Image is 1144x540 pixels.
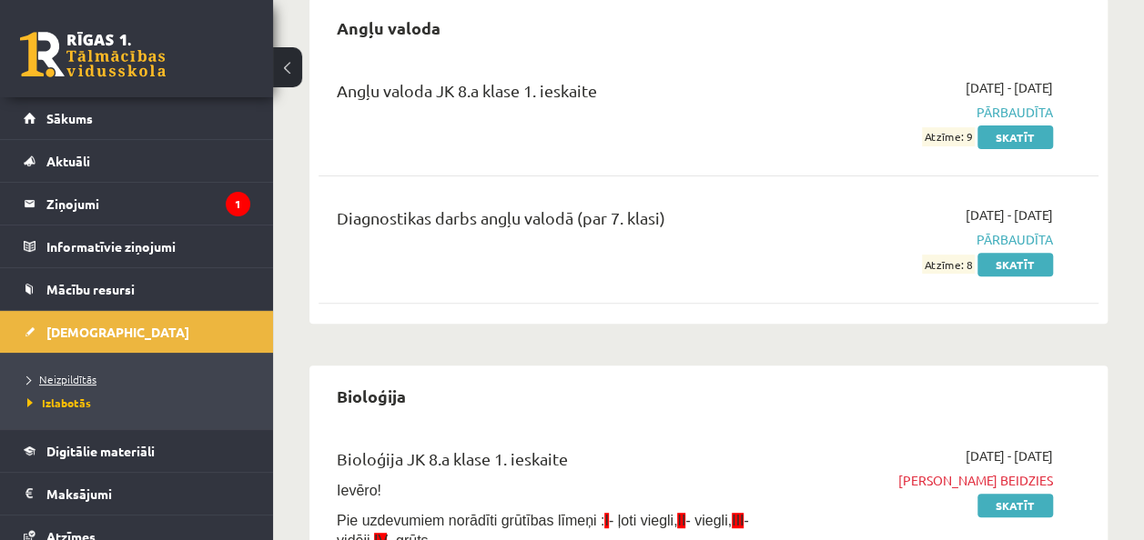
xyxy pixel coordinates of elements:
a: Rīgas 1. Tālmācības vidusskola [20,32,166,77]
a: Maksājumi [24,473,250,515]
span: Sākums [46,110,93,126]
span: III [732,513,744,528]
div: Bioloģija JK 8.a klase 1. ieskaite [337,446,805,480]
a: Izlabotās [27,395,255,411]
span: Digitālie materiāli [46,443,155,459]
span: [DATE] - [DATE] [966,78,1053,97]
span: [DATE] - [DATE] [966,446,1053,465]
span: Neizpildītās [27,372,96,386]
a: Neizpildītās [27,371,255,387]
a: Ziņojumi1 [24,183,250,225]
span: Pārbaudīta [833,230,1053,249]
legend: Maksājumi [46,473,250,515]
div: Angļu valoda JK 8.a klase 1. ieskaite [337,78,805,112]
a: [DEMOGRAPHIC_DATA] [24,311,250,353]
a: Mācību resursi [24,268,250,310]
a: Skatīt [977,253,1053,276]
span: Atzīme: 8 [922,255,975,274]
span: II [677,513,685,528]
span: I [604,513,608,528]
span: Mācību resursi [46,281,135,297]
div: Diagnostikas darbs angļu valodā (par 7. klasi) [337,205,805,239]
span: Pārbaudīta [833,103,1053,122]
a: Aktuāli [24,140,250,182]
span: Izlabotās [27,395,91,410]
span: [DATE] - [DATE] [966,205,1053,225]
span: Ievēro! [337,483,381,498]
span: Aktuāli [46,153,90,169]
h2: Bioloģija [319,375,424,417]
a: Informatīvie ziņojumi [24,225,250,267]
span: Atzīme: 9 [922,127,975,146]
i: 1 [226,192,250,216]
a: Digitālie materiāli [24,430,250,472]
h2: Angļu valoda [319,6,459,49]
a: Skatīt [977,494,1053,517]
a: Skatīt [977,125,1053,149]
legend: Informatīvie ziņojumi [46,225,250,267]
a: Sākums [24,97,250,139]
span: [DEMOGRAPHIC_DATA] [46,324,189,340]
span: [PERSON_NAME] beidzies [833,471,1053,490]
legend: Ziņojumi [46,183,250,225]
